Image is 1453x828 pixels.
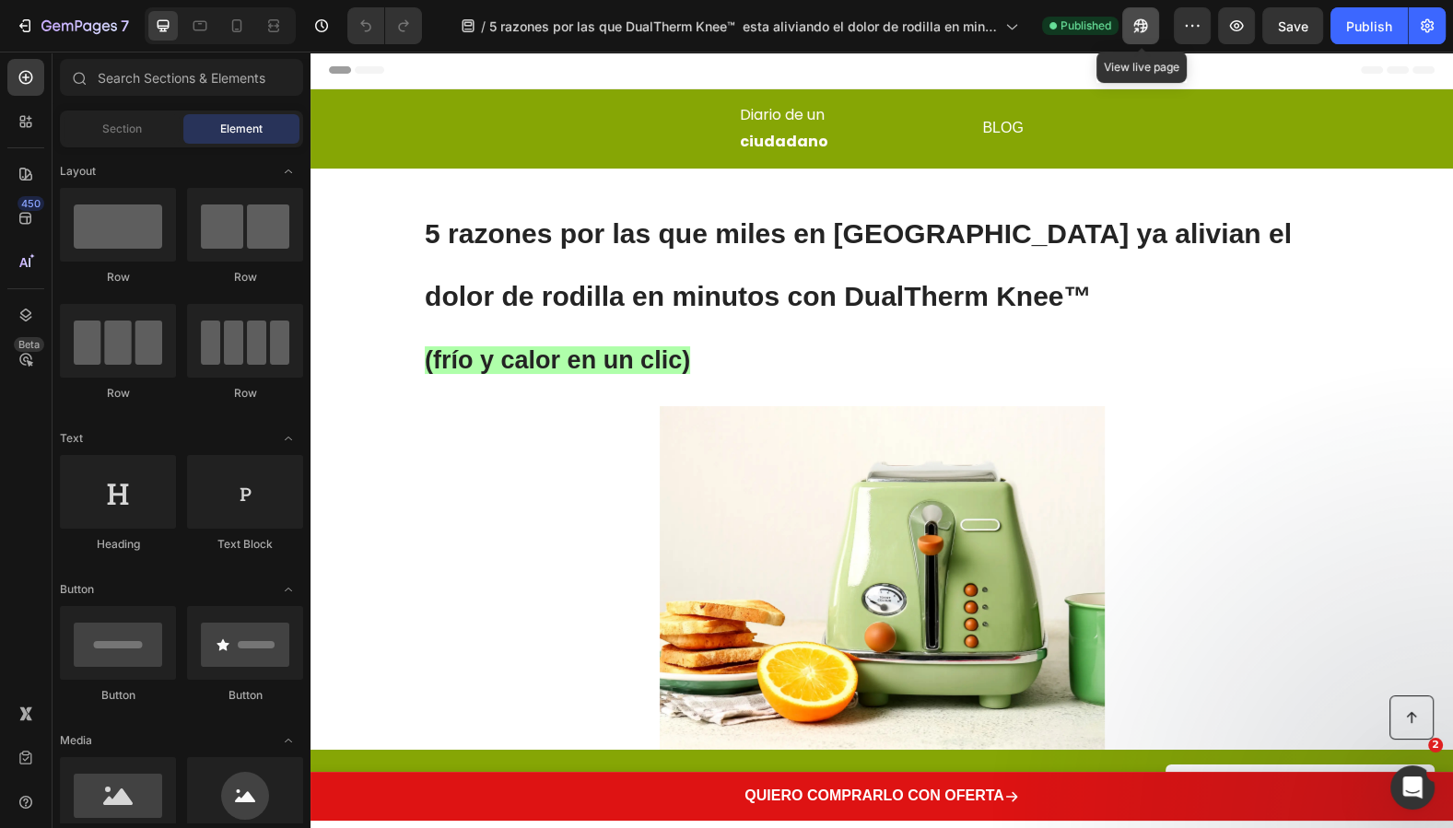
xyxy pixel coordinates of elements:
[14,337,44,352] div: Beta
[429,51,518,104] p: Diario de un
[60,430,83,447] span: Text
[274,726,303,755] span: Toggle open
[274,424,303,453] span: Toggle open
[429,79,518,100] strong: ciudadano
[481,17,486,36] span: /
[1330,7,1408,44] button: Publish
[1428,738,1443,752] span: 2
[60,59,303,96] input: Search Sections & Elements
[1262,7,1323,44] button: Save
[60,269,176,286] div: Row
[855,713,1124,762] a: GET 50% OFF
[187,269,303,286] div: Row
[1390,765,1435,810] iframe: Intercom live chat
[274,157,303,186] span: Toggle open
[347,7,422,44] div: Undo/Redo
[187,687,303,704] div: Button
[274,575,303,604] span: Toggle open
[102,121,142,137] span: Section
[489,17,998,36] span: 5 razones por las que DualTherm Knee™ esta aliviando el dolor de rodilla en minutos de miles de [...
[121,15,129,37] p: 7
[60,581,94,598] span: Button
[220,121,263,137] span: Element
[187,536,303,553] div: Text Block
[1060,17,1111,34] span: Published
[18,196,44,211] div: 450
[114,295,380,322] span: (frío y calor en un clic)
[60,687,176,704] div: Button
[1278,18,1308,34] span: Save
[187,385,303,402] div: Row
[1346,17,1392,36] div: Publish
[60,536,176,553] div: Heading
[672,67,712,87] p: BLOG
[114,167,981,260] span: 5 razones por las que miles en [GEOGRAPHIC_DATA] ya alivian el dolor de rodilla en minutos con Du...
[349,355,794,705] img: gempages_536292980345013457-b47b87a6-bec1-4be9-a91a-c72b799f9251.webp
[434,736,693,752] strong: QUIERO COMPRARLO CON OFERTA
[311,52,1453,828] iframe: Design area
[7,7,137,44] button: 7
[60,732,92,749] span: Media
[60,385,176,402] div: Row
[60,163,96,180] span: Layout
